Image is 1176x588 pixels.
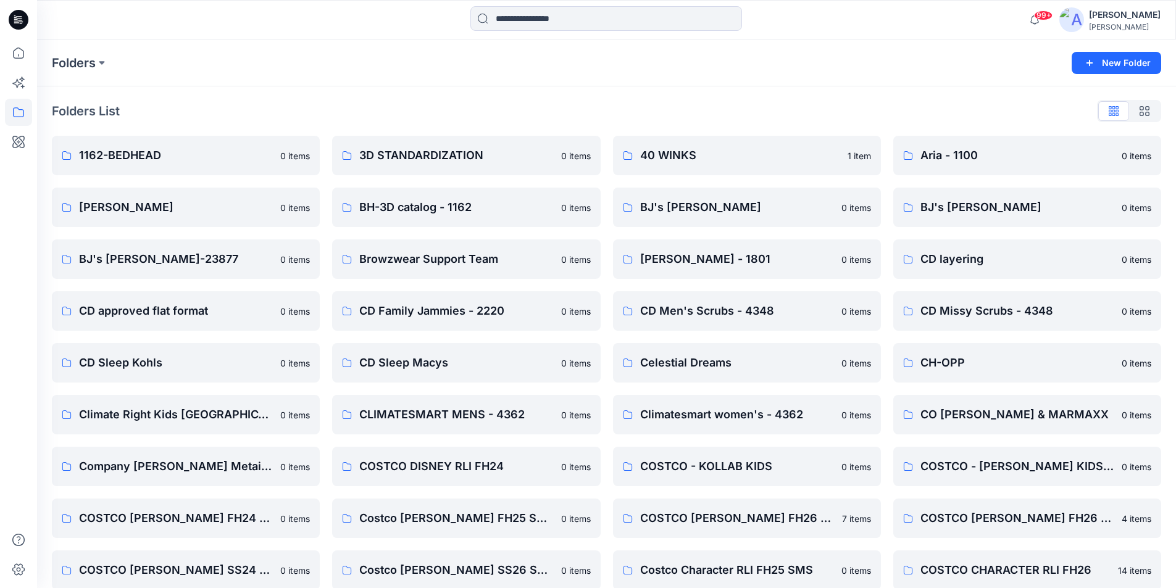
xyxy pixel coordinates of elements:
p: 0 items [1122,460,1151,473]
p: Company [PERSON_NAME] Metail Project [79,458,273,475]
p: COSTCO [PERSON_NAME] SS24 SMS [79,561,273,579]
p: Costco Character RLI FH25 SMS [640,561,834,579]
p: [PERSON_NAME] - 1801 [640,251,834,268]
p: COSTCO [PERSON_NAME] FH26 STYLE 12-5543 [920,510,1114,527]
a: CD Family Jammies - 22200 items [332,291,600,331]
p: 0 items [280,253,310,266]
a: Celestial Dreams0 items [613,343,881,383]
p: Folders List [52,102,120,120]
p: 0 items [1122,305,1151,318]
p: COSTCO CHARACTER RLI FH26 [920,561,1111,579]
a: BJ's [PERSON_NAME]0 items [893,188,1161,227]
p: CD Family Jammies - 2220 [359,302,553,320]
p: Climate Right Kids [GEOGRAPHIC_DATA] [79,406,273,423]
a: COSTCO - [PERSON_NAME] KIDS - DESIGN USE0 items [893,447,1161,486]
p: 0 items [280,149,310,162]
p: BJ's [PERSON_NAME] [920,199,1114,216]
a: [PERSON_NAME]0 items [52,188,320,227]
a: Costco [PERSON_NAME] FH25 SMS0 items [332,499,600,538]
a: COSTCO [PERSON_NAME] FH26 STYLE 12-55434 items [893,499,1161,538]
p: 0 items [561,357,591,370]
p: 40 WINKS [640,147,840,164]
p: CD Sleep Kohls [79,354,273,371]
p: 0 items [841,460,871,473]
a: Browzwear Support Team0 items [332,239,600,279]
p: 0 items [1122,408,1151,421]
p: Climatesmart women's - 4362 [640,406,834,423]
p: COSTCO [PERSON_NAME] FH26 3D [640,510,835,527]
button: New Folder [1072,52,1161,74]
p: 7 items [842,512,871,525]
p: Browzwear Support Team [359,251,553,268]
p: COSTCO DISNEY RLI FH24 [359,458,553,475]
a: 1162-BEDHEAD0 items [52,136,320,175]
p: CD Sleep Macys [359,354,553,371]
p: Celestial Dreams [640,354,834,371]
a: CD Sleep Macys0 items [332,343,600,383]
p: BH-3D catalog - 1162 [359,199,553,216]
p: 0 items [280,357,310,370]
p: CD layering [920,251,1114,268]
p: 14 items [1118,564,1151,577]
p: 0 items [841,564,871,577]
a: Climate Right Kids [GEOGRAPHIC_DATA]0 items [52,395,320,434]
p: 0 items [280,564,310,577]
p: 0 items [280,460,310,473]
p: 0 items [1122,253,1151,266]
a: CD approved flat format0 items [52,291,320,331]
p: 0 items [841,253,871,266]
a: 3D STANDARDIZATION0 items [332,136,600,175]
p: 0 items [280,512,310,525]
p: Costco [PERSON_NAME] SS26 SMS [359,561,553,579]
p: 0 items [280,201,310,214]
a: CH-OPP0 items [893,343,1161,383]
a: 40 WINKS1 item [613,136,881,175]
p: 0 items [561,305,591,318]
a: Climatesmart women's - 43620 items [613,395,881,434]
p: 1 item [848,149,871,162]
p: 0 items [841,357,871,370]
p: CD Missy Scrubs - 4348 [920,302,1114,320]
a: CD Missy Scrubs - 43480 items [893,291,1161,331]
a: [PERSON_NAME] - 18010 items [613,239,881,279]
p: Aria - 1100 [920,147,1114,164]
a: CO [PERSON_NAME] & MARMAXX0 items [893,395,1161,434]
span: 99+ [1034,10,1053,20]
a: CD Men's Scrubs - 43480 items [613,291,881,331]
p: Costco [PERSON_NAME] FH25 SMS [359,510,553,527]
p: 0 items [561,201,591,214]
a: COSTCO - KOLLAB KIDS0 items [613,447,881,486]
p: 0 items [1122,201,1151,214]
p: CD Men's Scrubs - 4348 [640,302,834,320]
p: 0 items [280,408,310,421]
a: CD Sleep Kohls0 items [52,343,320,383]
a: Aria - 11000 items [893,136,1161,175]
p: BJ's [PERSON_NAME] [640,199,834,216]
p: COSTCO - KOLLAB KIDS [640,458,834,475]
p: 0 items [841,408,871,421]
div: [PERSON_NAME] [1089,22,1161,31]
a: COSTCO DISNEY RLI FH240 items [332,447,600,486]
p: 0 items [561,512,591,525]
a: CLIMATESMART MENS - 43620 items [332,395,600,434]
a: BH-3D catalog - 11620 items [332,188,600,227]
a: COSTCO [PERSON_NAME] FH24 SMS0 items [52,499,320,538]
p: 0 items [1122,357,1151,370]
p: 0 items [561,149,591,162]
a: BJ's [PERSON_NAME]0 items [613,188,881,227]
p: 0 items [561,460,591,473]
p: CD approved flat format [79,302,273,320]
p: CLIMATESMART MENS - 4362 [359,406,553,423]
p: CH-OPP [920,354,1114,371]
p: CO [PERSON_NAME] & MARMAXX [920,406,1114,423]
p: 3D STANDARDIZATION [359,147,553,164]
p: Folders [52,54,96,72]
p: BJ's [PERSON_NAME]-23877 [79,251,273,268]
p: 0 items [841,201,871,214]
img: avatar [1059,7,1084,32]
div: [PERSON_NAME] [1089,7,1161,22]
p: [PERSON_NAME] [79,199,273,216]
p: 0 items [561,253,591,266]
a: Company [PERSON_NAME] Metail Project0 items [52,447,320,486]
a: BJ's [PERSON_NAME]-238770 items [52,239,320,279]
